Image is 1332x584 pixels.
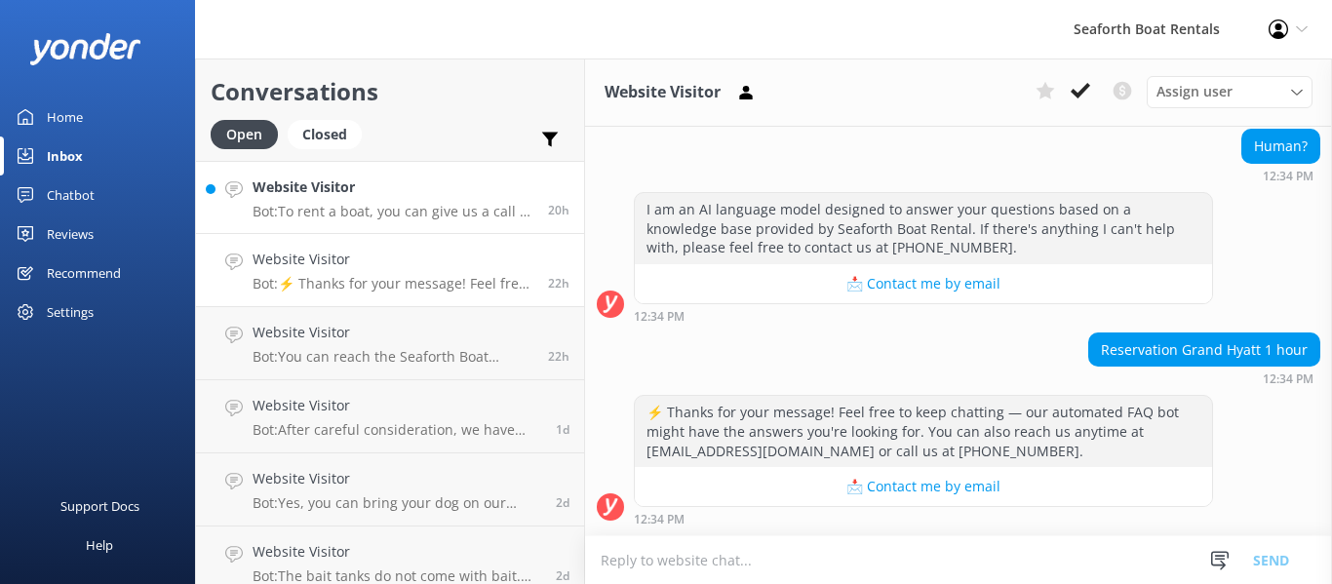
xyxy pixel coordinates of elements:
[634,512,1213,526] div: Oct 11 2025 12:34pm (UTC -07:00) America/Tijuana
[253,249,533,270] h4: Website Visitor
[1263,373,1313,385] strong: 12:34 PM
[635,193,1212,264] div: I am an AI language model designed to answer your questions based on a knowledge base provided by...
[196,453,584,526] a: Website VisitorBot:Yes, you can bring your dog on our powerboats ranging from 19′-25′, sailboats ...
[1089,333,1319,367] div: Reservation Grand Hyatt 1 hour
[253,541,541,563] h4: Website Visitor
[47,175,95,214] div: Chatbot
[196,234,584,307] a: Website VisitorBot:⚡ Thanks for your message! Feel free to keep chatting — our automated FAQ bot ...
[211,73,569,110] h2: Conversations
[548,275,569,292] span: Oct 11 2025 12:34pm (UTC -07:00) America/Tijuana
[253,176,533,198] h4: Website Visitor
[211,120,278,149] div: Open
[253,494,541,512] p: Bot: Yes, you can bring your dog on our powerboats ranging from 19′-25′, sailboats under 27′, and...
[196,380,584,453] a: Website VisitorBot:After careful consideration, we have decided to stop renting jetskis. Please c...
[47,214,94,253] div: Reviews
[86,526,113,565] div: Help
[548,202,569,218] span: Oct 11 2025 02:31pm (UTC -07:00) America/Tijuana
[60,487,139,526] div: Support Docs
[47,292,94,331] div: Settings
[1088,371,1320,385] div: Oct 11 2025 12:34pm (UTC -07:00) America/Tijuana
[1241,169,1320,182] div: Oct 11 2025 12:34pm (UTC -07:00) America/Tijuana
[253,275,533,292] p: Bot: ⚡ Thanks for your message! Feel free to keep chatting — our automated FAQ bot might have the...
[253,322,533,343] h4: Website Visitor
[253,421,541,439] p: Bot: After careful consideration, we have decided to stop renting jetskis. Please check out our a...
[605,80,721,105] h3: Website Visitor
[635,264,1212,303] button: 📩 Contact me by email
[1156,81,1233,102] span: Assign user
[47,136,83,175] div: Inbox
[288,120,362,149] div: Closed
[556,567,569,584] span: Oct 09 2025 06:45pm (UTC -07:00) America/Tijuana
[634,311,685,323] strong: 12:34 PM
[196,161,584,234] a: Website VisitorBot:To rent a boat, you can give us a call or browse our website to pick your equi...
[635,467,1212,506] button: 📩 Contact me by email
[634,514,685,526] strong: 12:34 PM
[29,33,141,65] img: yonder-white-logo.png
[556,421,569,438] span: Oct 10 2025 11:55pm (UTC -07:00) America/Tijuana
[47,97,83,136] div: Home
[47,253,121,292] div: Recommend
[288,123,372,144] a: Closed
[556,494,569,511] span: Oct 09 2025 07:49pm (UTC -07:00) America/Tijuana
[548,348,569,365] span: Oct 11 2025 12:04pm (UTC -07:00) America/Tijuana
[634,309,1213,323] div: Oct 11 2025 12:34pm (UTC -07:00) America/Tijuana
[1147,76,1312,107] div: Assign User
[253,468,541,489] h4: Website Visitor
[211,123,288,144] a: Open
[1242,130,1319,163] div: Human?
[253,348,533,366] p: Bot: You can reach the Seaforth Boat Rental team at [PHONE_NUMBER] or by emailing [EMAIL_ADDRESS]...
[253,203,533,220] p: Bot: To rent a boat, you can give us a call or browse our website to pick your equipment. Once yo...
[635,396,1212,467] div: ⚡ Thanks for your message! Feel free to keep chatting — our automated FAQ bot might have the answ...
[196,307,584,380] a: Website VisitorBot:You can reach the Seaforth Boat Rental team at [PHONE_NUMBER] or by emailing [...
[253,395,541,416] h4: Website Visitor
[1263,171,1313,182] strong: 12:34 PM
